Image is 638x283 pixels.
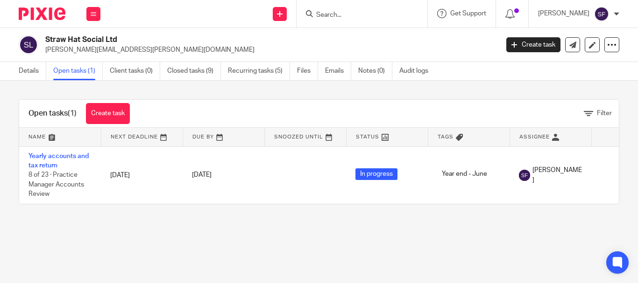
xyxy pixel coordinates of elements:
[28,153,89,169] a: Yearly accounts and tax return
[53,62,103,80] a: Open tasks (1)
[28,109,77,118] h1: Open tasks
[532,166,582,185] span: [PERSON_NAME]
[538,9,589,18] p: [PERSON_NAME]
[519,170,530,181] img: svg%3E
[358,62,392,80] a: Notes (0)
[325,62,351,80] a: Emails
[438,134,454,139] span: Tags
[506,37,560,52] a: Create task
[450,10,486,17] span: Get Support
[192,172,212,179] span: [DATE]
[19,7,65,20] img: Pixie
[274,134,323,139] span: Snoozed Until
[68,110,77,117] span: (1)
[594,7,609,21] img: svg%3E
[19,35,38,55] img: svg%3E
[45,35,403,45] h2: Straw Hat Social Ltd
[228,62,290,80] a: Recurring tasks (5)
[356,134,379,139] span: Status
[101,146,183,204] td: [DATE]
[297,62,318,80] a: Files
[110,62,160,80] a: Client tasks (0)
[315,11,399,20] input: Search
[86,103,130,124] a: Create task
[597,110,612,117] span: Filter
[437,168,492,180] span: Year end - June
[399,62,435,80] a: Audit logs
[355,168,397,180] span: In progress
[45,45,492,55] p: [PERSON_NAME][EMAIL_ADDRESS][PERSON_NAME][DOMAIN_NAME]
[28,172,84,197] span: 8 of 23 · Practice Manager Accounts Review
[167,62,221,80] a: Closed tasks (9)
[19,62,46,80] a: Details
